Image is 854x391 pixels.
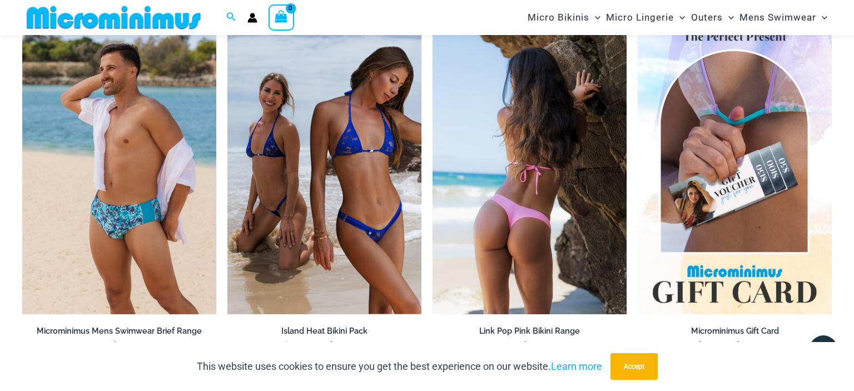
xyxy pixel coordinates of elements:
[112,341,117,352] span: $
[688,3,737,32] a: OutersMenu ToggleMenu Toggle
[22,326,216,336] h2: Microminimus Mens Swimwear Brief Range
[523,341,557,352] bdi: 49 USD
[22,326,216,340] a: Microminimus Mens Swimwear Brief Range
[638,340,832,353] span: –
[525,3,603,32] a: Micro BikinisMenu ToggleMenu Toggle
[22,23,216,314] img: Hamilton Blue Multi 006 Brief 01
[739,3,816,32] span: Mens Swimwear
[697,341,702,352] span: $
[433,23,627,314] img: Link Pop Pink 3070 Top 4955 Bottom 02
[610,353,658,380] button: Accept
[723,3,734,32] span: Menu Toggle
[329,341,334,352] span: $
[227,326,421,340] a: Island Heat Bikini Pack
[603,3,688,32] a: Micro LingerieMenu ToggleMenu Toggle
[22,23,216,314] a: Hamilton Blue Multi 006 Brief 01Hamilton Blue Multi 006 Brief 03Hamilton Blue Multi 006 Brief 03
[433,326,627,340] a: Link Pop Pink Bikini Range
[433,23,627,314] a: Link Pop Pink 3070 Top 4955 Bottom 01Link Pop Pink 3070 Top 4955 Bottom 02Link Pop Pink 3070 Top ...
[269,4,294,30] a: View Shopping Cart, empty
[691,3,723,32] span: Outers
[523,341,528,352] span: $
[227,326,421,336] h2: Island Heat Bikini Pack
[589,3,600,32] span: Menu Toggle
[638,326,832,336] h2: Microminimus Gift Card
[816,3,827,32] span: Menu Toggle
[284,341,324,352] bdi: 147 USD
[227,23,421,314] a: Island Heat Ocean Bikini PackIsland Heat Ocean 309 Top 421 Bottom 01Island Heat Ocean 309 Top 421...
[227,23,421,314] img: Island Heat Ocean Bikini Pack
[736,341,775,352] bdi: 500 USD
[247,13,257,23] a: Account icon link
[736,341,741,352] span: $
[638,326,832,340] a: Microminimus Gift Card
[523,2,832,33] nav: Site Navigation
[112,341,147,352] bdi: 49 USD
[433,326,627,336] h2: Link Pop Pink Bikini Range
[197,358,602,375] p: This website uses cookies to ensure you get the best experience on our website.
[226,11,236,24] a: Search icon link
[551,360,602,372] a: Learn more
[697,341,727,352] bdi: 0 USD
[22,5,205,30] img: MM SHOP LOGO FLAT
[606,3,674,32] span: Micro Lingerie
[638,23,832,314] img: Featured Gift Card
[528,3,589,32] span: Micro Bikinis
[329,341,368,352] bdi: 139 USD
[674,3,685,32] span: Menu Toggle
[284,341,289,352] span: $
[737,3,830,32] a: Mens SwimwearMenu ToggleMenu Toggle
